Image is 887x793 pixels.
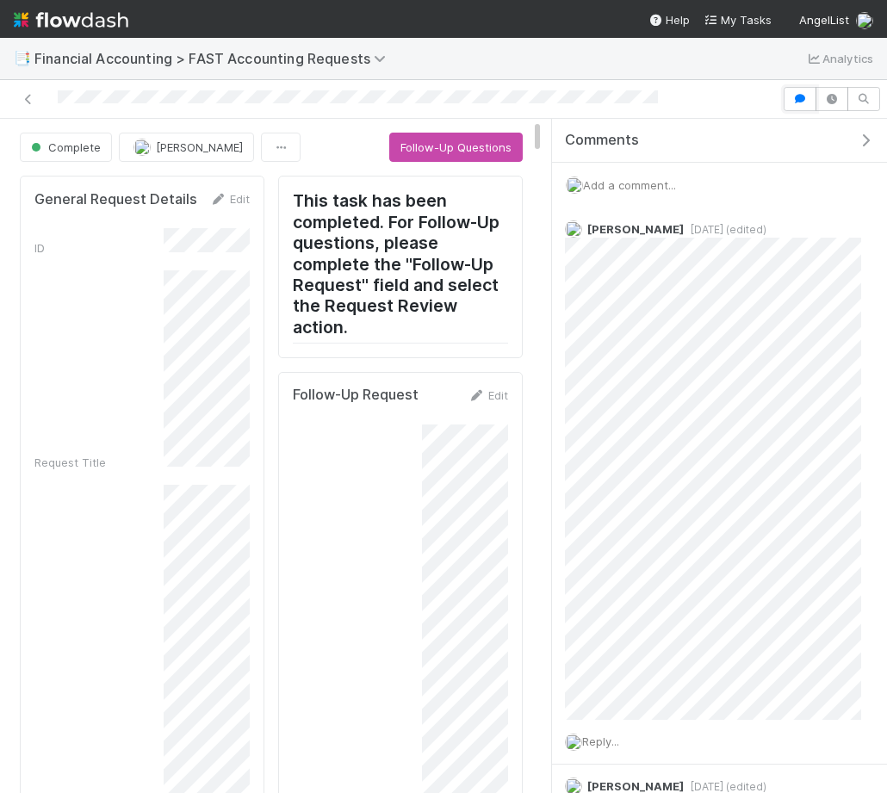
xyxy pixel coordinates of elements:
span: Reply... [582,734,619,748]
span: Add a comment... [583,178,676,192]
img: avatar_18c010e4-930e-4480-823a-7726a265e9dd.png [565,734,582,751]
span: Comments [565,132,639,149]
div: Request Title [34,454,164,471]
div: Help [648,11,690,28]
span: [DATE] (edited) [684,780,766,793]
span: [PERSON_NAME] [587,222,684,236]
img: logo-inverted-e16ddd16eac7371096b0.svg [14,5,128,34]
a: My Tasks [704,11,772,28]
span: 📑 [14,51,31,65]
span: Financial Accounting > FAST Accounting Requests [34,50,394,67]
button: Complete [20,133,112,162]
button: [PERSON_NAME] [119,133,254,162]
h5: General Request Details [34,191,197,208]
span: Complete [28,140,101,154]
img: avatar_705f3a58-2659-4f93-91ad-7a5be837418b.png [565,220,582,238]
img: avatar_18c010e4-930e-4480-823a-7726a265e9dd.png [856,12,873,29]
span: My Tasks [704,13,772,27]
span: [PERSON_NAME] [587,779,684,793]
button: Follow-Up Questions [389,133,523,162]
div: ID [34,239,164,257]
h2: This task has been completed. For Follow-Up questions, please complete the "Follow-Up Request" fi... [293,190,508,343]
span: AngelList [799,13,849,27]
span: [DATE] (edited) [684,223,766,236]
span: [PERSON_NAME] [156,140,243,154]
a: Edit [209,192,250,206]
img: avatar_18c010e4-930e-4480-823a-7726a265e9dd.png [566,177,583,194]
h5: Follow-Up Request [293,387,419,404]
a: Analytics [805,48,873,69]
a: Edit [468,388,508,402]
img: avatar_705f3a58-2659-4f93-91ad-7a5be837418b.png [133,139,151,156]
